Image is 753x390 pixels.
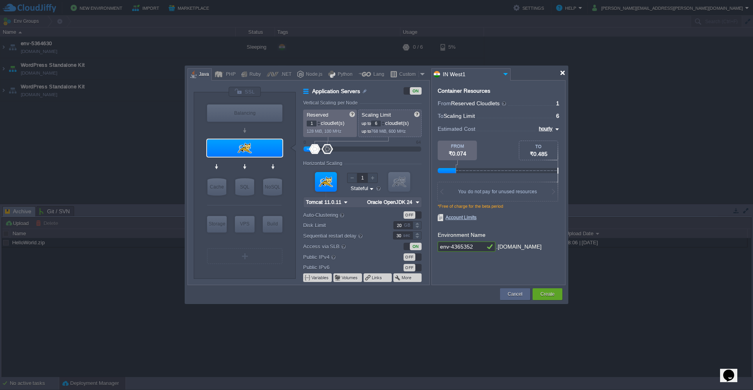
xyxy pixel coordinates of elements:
span: up to [362,129,371,134]
div: TO [519,144,558,149]
span: Scaling Limit [444,113,475,119]
div: Application Servers [207,139,282,157]
div: SQL Databases [235,178,254,196]
iframe: chat widget [720,359,745,382]
div: Custom [397,69,418,81]
span: ₹0.074 [449,150,466,157]
button: Links [372,275,383,281]
div: ON [410,243,422,250]
p: cloudlet(s) [362,118,419,126]
span: up to [362,121,371,126]
div: Build Node [263,216,282,233]
p: cloudlet(s) [307,118,354,126]
button: Variables [311,275,329,281]
div: NoSQL [263,178,282,196]
div: Cache [207,178,226,196]
div: Container Resources [438,88,490,94]
div: Storage Containers [207,216,227,233]
span: To [438,113,444,119]
div: Java [196,69,209,81]
span: Reserved Cloudlets [451,100,507,106]
div: FROM [438,144,477,148]
span: Reserved [307,112,328,118]
span: 128 MiB, 100 MHz [307,129,342,134]
div: VPS [235,216,255,232]
label: Disk Limit [303,221,383,229]
div: Node.js [304,69,322,81]
span: Account Limits [438,214,477,221]
span: 1 [556,100,559,106]
span: From [438,100,451,106]
span: Estimated Cost [438,125,475,133]
div: SQL [235,178,254,196]
div: sec [403,232,412,239]
div: Vertical Scaling per Node [303,100,360,106]
div: Storage [207,216,227,232]
div: ON [410,87,422,95]
div: Balancing [207,104,282,122]
label: Auto-Clustering [303,211,383,219]
div: 0 [304,140,306,145]
label: Public IPv4 [303,253,383,261]
div: OFF [404,264,415,271]
label: Environment Name [438,232,486,238]
span: 768 MiB, 600 MHz [371,129,406,134]
div: Load Balancer [207,104,282,122]
div: OFF [404,253,415,261]
div: Horizontal Scaling [303,161,344,166]
div: GB [404,222,412,229]
label: Access via SLB [303,242,383,251]
div: Ruby [247,69,261,81]
div: OFF [404,211,415,219]
button: Create [540,290,555,298]
div: .NET [278,69,291,81]
div: PHP [224,69,236,81]
div: Lang [371,69,384,81]
span: 6 [556,113,559,119]
button: More [402,275,412,281]
div: NoSQL Databases [263,178,282,196]
div: Elastic VPS [235,216,255,233]
span: ₹0.485 [530,151,547,157]
button: Volumes [342,275,358,281]
label: Sequential restart delay [303,231,383,240]
span: Scaling Limit [362,112,391,118]
button: Cancel [508,290,522,298]
div: *Free of charge for the beta period [438,204,559,214]
div: .[DOMAIN_NAME] [496,242,542,252]
div: Build [263,216,282,232]
div: 64 [416,140,421,145]
div: Create New Layer [207,248,282,264]
div: Python [335,69,353,81]
label: Public IPv6 [303,263,383,271]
